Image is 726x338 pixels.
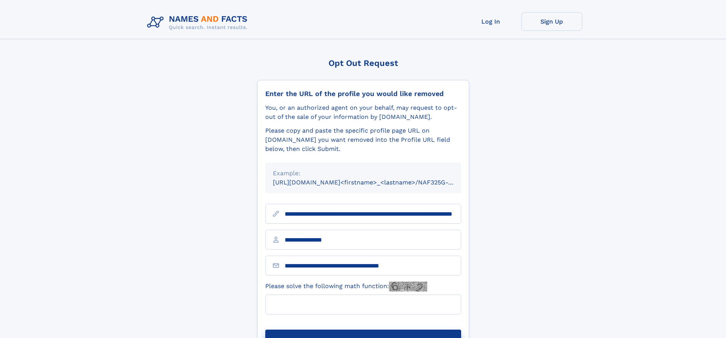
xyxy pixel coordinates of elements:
[460,12,521,31] a: Log In
[273,179,476,186] small: [URL][DOMAIN_NAME]<firstname>_<lastname>/NAF325G-xxxxxxxx
[144,12,254,33] img: Logo Names and Facts
[265,126,461,154] div: Please copy and paste the specific profile page URL on [DOMAIN_NAME] you want removed into the Pr...
[273,169,454,178] div: Example:
[257,58,469,68] div: Opt Out Request
[265,103,461,122] div: You, or an authorized agent on your behalf, may request to opt-out of the sale of your informatio...
[265,282,427,292] label: Please solve the following math function:
[265,90,461,98] div: Enter the URL of the profile you would like removed
[521,12,582,31] a: Sign Up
